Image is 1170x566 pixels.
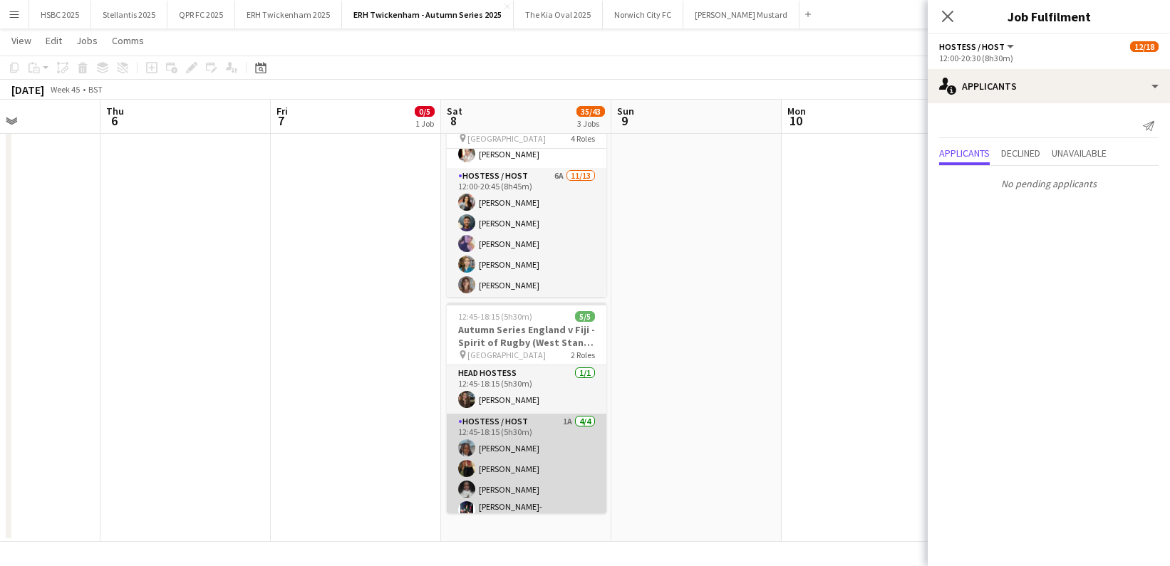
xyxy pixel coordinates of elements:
[274,112,288,129] span: 7
[447,86,606,297] app-job-card: 11:30-21:15 (9h45m)17/20Autumn Series [GEOGRAPHIC_DATA] v Fiji- Gate 1 (East Stand) - [DATE] [GEO...
[112,34,144,47] span: Comms
[571,350,595,360] span: 2 Roles
[11,34,31,47] span: View
[46,34,62,47] span: Edit
[787,105,806,117] span: Mon
[1001,148,1040,158] span: Declined
[928,7,1170,26] h3: Job Fulfilment
[447,303,606,513] app-job-card: 12:45-18:15 (5h30m)5/5Autumn Series England v Fiji - Spirit of Rugby (West Stand) - [DATE] [GEOGR...
[928,172,1170,196] p: No pending applicants
[276,105,288,117] span: Fri
[447,323,606,349] h3: Autumn Series England v Fiji - Spirit of Rugby (West Stand) - [DATE]
[235,1,342,28] button: ERH Twickenham 2025
[76,34,98,47] span: Jobs
[40,31,68,50] a: Edit
[576,106,605,117] span: 35/43
[615,112,634,129] span: 9
[458,311,532,322] span: 12:45-18:15 (5h30m)
[445,112,462,129] span: 8
[47,84,83,95] span: Week 45
[939,148,990,158] span: Applicants
[1052,148,1107,158] span: Unavailable
[447,168,606,464] app-card-role: Hostess / Host6A11/1312:00-20:45 (8h45m)[PERSON_NAME][PERSON_NAME][PERSON_NAME][PERSON_NAME][PERS...
[467,350,546,360] span: [GEOGRAPHIC_DATA]
[88,84,103,95] div: BST
[415,118,434,129] div: 1 Job
[106,105,124,117] span: Thu
[939,53,1159,63] div: 12:00-20:30 (8h30m)
[447,365,606,414] app-card-role: Head Hostess1/112:45-18:15 (5h30m)[PERSON_NAME]
[104,112,124,129] span: 6
[514,1,603,28] button: The Kia Oval 2025
[342,1,514,28] button: ERH Twickenham - Autumn Series 2025
[617,105,634,117] span: Sun
[167,1,235,28] button: QPR FC 2025
[467,133,546,144] span: [GEOGRAPHIC_DATA]
[71,31,103,50] a: Jobs
[106,31,150,50] a: Comms
[785,112,806,129] span: 10
[577,118,604,129] div: 3 Jobs
[1130,41,1159,52] span: 12/18
[575,311,595,322] span: 5/5
[683,1,799,28] button: [PERSON_NAME] Mustard
[91,1,167,28] button: Stellantis 2025
[11,83,44,97] div: [DATE]
[415,106,435,117] span: 0/5
[939,41,1005,52] span: Hostess / Host
[447,414,606,528] app-card-role: Hostess / Host1A4/412:45-18:15 (5h30m)[PERSON_NAME][PERSON_NAME][PERSON_NAME][PERSON_NAME]-[PERSO...
[939,41,1016,52] button: Hostess / Host
[571,133,595,144] span: 4 Roles
[928,69,1170,103] div: Applicants
[603,1,683,28] button: Norwich City FC
[6,31,37,50] a: View
[447,105,462,117] span: Sat
[29,1,91,28] button: HSBC 2025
